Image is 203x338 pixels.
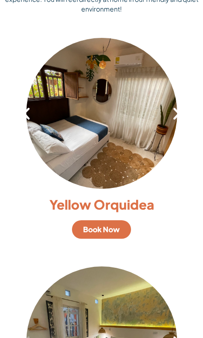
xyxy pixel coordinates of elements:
h3: Yellow Orquidea [14,198,189,211]
div: Next slide [169,106,185,121]
span: Book Now [83,226,120,233]
div: 2 / 8 [14,38,189,189]
a: Book Now [72,220,131,239]
div: Previous slide [18,106,34,121]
